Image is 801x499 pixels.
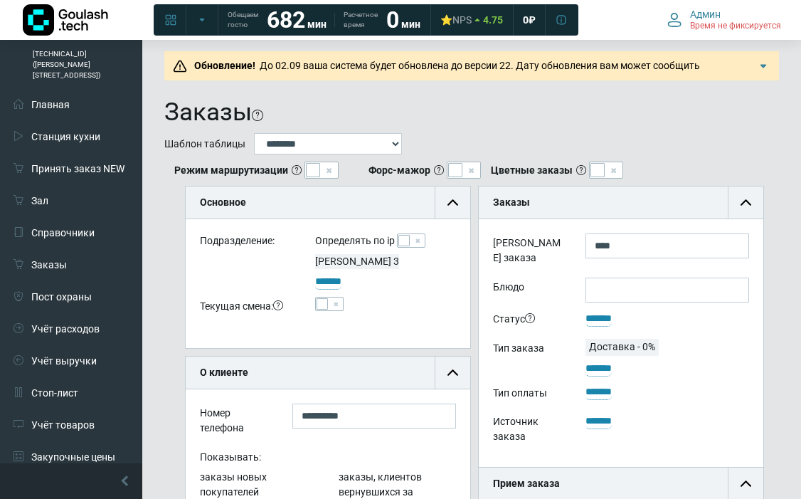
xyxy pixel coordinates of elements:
label: Определять по ip [315,233,395,248]
span: 0 [523,14,529,26]
b: О клиенте [200,367,248,378]
b: Обновление! [194,60,255,71]
img: Логотип компании Goulash.tech [23,4,108,36]
b: Форс-мажор [368,163,430,178]
a: 0 ₽ [514,7,544,33]
span: [PERSON_NAME] 3 [315,256,399,267]
b: Режим маршрутизации [174,163,288,178]
h1: Заказы [164,98,252,127]
a: ⭐NPS 4.75 [432,7,511,33]
span: мин [401,19,420,30]
b: Заказы [493,196,530,208]
img: collapse [447,367,458,378]
div: Статус [482,310,575,332]
span: NPS [452,14,472,26]
a: Обещаем гостю 682 мин Расчетное время 0 мин [219,7,429,33]
label: Шаблон таблицы [164,137,245,152]
label: [PERSON_NAME] заказа [482,233,575,270]
span: 4.75 [483,14,503,26]
span: ₽ [529,14,536,26]
div: Источник заказа [482,412,575,449]
div: Тип оплаты [482,383,575,405]
span: Доставка - 0% [585,341,659,352]
img: Предупреждение [173,59,187,73]
strong: 682 [267,6,305,33]
span: Время не фиксируется [690,21,781,32]
strong: 0 [386,6,399,33]
img: Подробнее [756,59,770,73]
span: Админ [690,8,721,21]
b: Цветные заказы [491,163,573,178]
span: Расчетное время [344,10,378,30]
span: Обещаем гостю [228,10,258,30]
label: Блюдо [482,278,575,303]
b: Прием заказа [493,478,560,489]
span: До 02.09 ваша система будет обновлена до версии 22. Дату обновления вам может сообщить поддержка.... [190,60,700,86]
div: ⭐ [440,14,472,26]
img: collapse [741,478,751,489]
div: Текущая смена: [189,297,304,319]
img: collapse [447,197,458,208]
div: Номер телефона [189,404,282,441]
span: мин [307,19,327,30]
img: collapse [741,197,751,208]
div: Показывать: [189,448,467,470]
b: Основное [200,196,246,208]
div: Подразделение: [189,233,304,254]
button: Админ Время не фиксируется [659,5,790,35]
div: Тип заказа [482,339,575,377]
